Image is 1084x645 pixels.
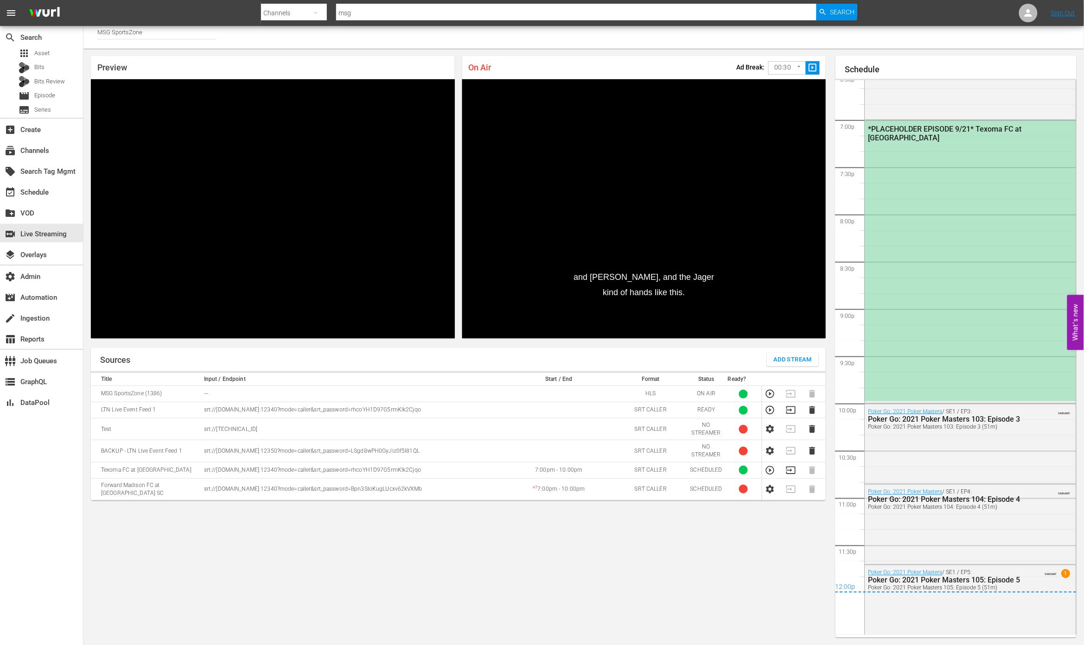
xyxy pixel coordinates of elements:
span: Asset [34,49,50,58]
td: 7:00pm - 10:00pm [504,462,614,478]
div: / SE1 / EP3: [868,408,1028,430]
span: Episode [19,90,30,101]
p: srt://[TECHNICAL_ID] [204,425,501,433]
button: Search [816,4,857,20]
p: srt://[DOMAIN_NAME]:12340?mode=caller&srt_password=Bpn3SIoKugLUcxv62kVXMb [204,485,501,493]
span: Channels [5,145,16,156]
p: Ad Break: [737,63,765,71]
h1: Schedule [845,65,1077,74]
td: LTN Live Event Feed 1 [91,402,201,418]
p: srt://[DOMAIN_NAME]:12340?mode=caller&srt_password=rhcoYH1D97G5rmKIk2Cjqo [204,466,501,474]
span: Admin [5,271,16,282]
td: SCHEDULED [688,462,725,478]
p: srt://[DOMAIN_NAME]:12340?mode=caller&srt_password=rhcoYH1D97G5rmKIk2Cjqo [204,406,501,414]
h1: Sources [100,355,130,365]
td: SRT CALLER [614,462,688,478]
p: srt://[DOMAIN_NAME]:12350?mode=caller&srt_password=LSgd8wPH0GyJiz0f5I81QL [204,447,501,455]
div: Poker Go: 2021 Poker Masters 103: Episode 3 [868,415,1028,424]
span: Bits [34,63,45,72]
button: Transition [786,465,796,475]
div: 00:30 [768,59,806,76]
span: Series [19,104,30,115]
div: / SE1 / EP5: [868,569,1028,591]
div: Poker Go: 2021 Poker Masters 105: Episode 5 [868,576,1028,585]
span: VOD [5,208,16,219]
td: SRT CALLER [614,478,688,500]
div: Poker Go: 2021 Poker Masters 104: Episode 4 [868,495,1028,504]
span: DataPool [5,397,16,408]
div: 12:00p [835,583,1077,593]
th: Format [614,373,688,386]
button: Open Feedback Widget [1067,295,1084,350]
span: Asset [19,48,30,59]
span: Preview [97,63,127,72]
th: Ready? [725,373,762,386]
button: Configure [765,484,775,494]
td: SCHEDULED [688,478,725,500]
td: Texoma FC at [GEOGRAPHIC_DATA] [91,462,201,478]
td: Forward Madison FC at [GEOGRAPHIC_DATA] SC [91,478,201,500]
div: Bits Review [19,76,30,87]
span: Bits Review [34,77,65,86]
div: Bits [19,62,30,73]
a: Poker Go: 2021 Poker Masters [868,569,943,576]
span: Search [5,32,16,43]
td: Test [91,418,201,440]
button: Configure [765,446,775,456]
img: ans4CAIJ8jUAAAAAAAAAAAAAAAAAAAAAAAAgQb4GAAAAAAAAAAAAAAAAAAAAAAAAJMjXAAAAAAAAAAAAAAAAAAAAAAAAgAT5G... [22,2,67,24]
th: Start / End [504,373,614,386]
span: menu [6,7,17,19]
span: Add Stream [774,354,812,365]
span: Search Tag Mgmt [5,166,16,177]
span: VARIANT [1045,569,1057,576]
div: Video Player [91,79,455,338]
button: Transition [786,405,796,415]
td: MSG SportsZone (1386) [91,386,201,402]
div: *PLACEHOLDER EPISODE 9/21* Texoma FC at [GEOGRAPHIC_DATA] [868,125,1028,142]
td: SRT CALLER [614,402,688,418]
span: Ingestion [5,313,16,324]
button: Delete [807,424,817,434]
td: 7:00pm - 10:00pm [504,478,614,500]
td: NO STREAMER [688,440,725,462]
span: Series [34,105,51,114]
span: VARIANT [1058,407,1071,415]
a: Sign Out [1051,9,1075,17]
div: Poker Go: 2021 Poker Masters 103: Episode 3 (51m) [868,424,1028,430]
td: SRT CALLER [614,440,688,462]
div: / SE1 / EP4: [868,489,1028,511]
div: Poker Go: 2021 Poker Masters 104: Episode 4 (51m) [868,504,1028,511]
td: BACKUP - LTN Live Event Feed 1 [91,440,201,462]
th: Title [91,373,201,386]
span: Create [5,124,16,135]
th: Input / Endpoint [201,373,504,386]
span: Search [830,4,854,20]
td: ON AIR [688,386,725,402]
button: Delete [807,446,817,456]
td: SRT CALLER [614,418,688,440]
td: READY [688,402,725,418]
button: Add Stream [767,353,819,367]
button: Preview Stream [765,389,775,399]
a: Poker Go: 2021 Poker Masters [868,489,943,495]
th: Status [688,373,725,386]
button: Preview Stream [765,465,775,475]
span: VARIANT [1058,488,1071,495]
span: Schedule [5,187,16,198]
td: --- [201,386,504,402]
button: Configure [765,424,775,434]
span: Episode [34,91,55,100]
span: 1 [1062,569,1071,578]
span: Live Streaming [5,228,16,240]
button: Preview Stream [765,405,775,415]
div: Video Player [462,79,826,338]
span: On Air [469,63,491,72]
span: GraphQL [5,376,16,387]
span: Automation [5,292,16,303]
span: Job Queues [5,355,16,367]
span: Overlays [5,249,16,260]
sup: + 7 [533,485,537,490]
td: HLS [614,386,688,402]
button: Delete [807,405,817,415]
td: NO STREAMER [688,418,725,440]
